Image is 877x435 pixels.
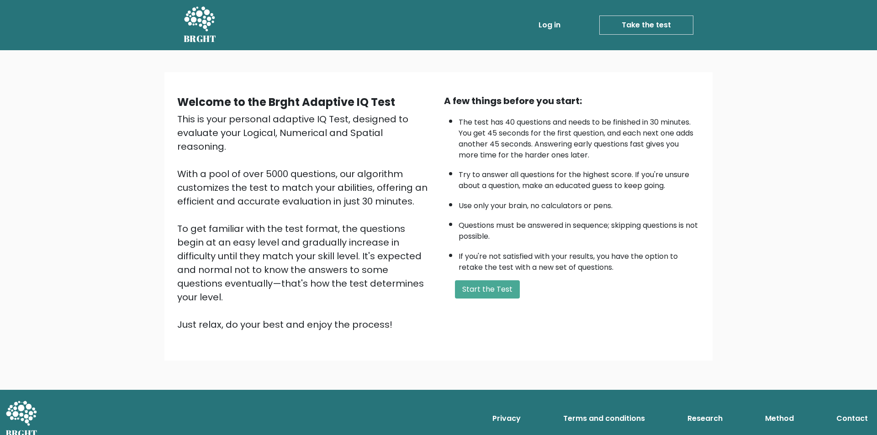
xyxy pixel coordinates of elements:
[177,112,433,331] div: This is your personal adaptive IQ Test, designed to evaluate your Logical, Numerical and Spatial ...
[455,280,520,299] button: Start the Test
[761,409,798,428] a: Method
[684,409,726,428] a: Research
[535,16,564,34] a: Log in
[599,16,693,35] a: Take the test
[184,33,217,44] h5: BRGHT
[177,94,395,110] b: Welcome to the Brght Adaptive IQ Test
[833,409,872,428] a: Contact
[489,409,524,428] a: Privacy
[444,94,700,108] div: A few things before you start:
[459,165,700,191] li: Try to answer all questions for the highest score. If you're unsure about a question, make an edu...
[459,112,700,161] li: The test has 40 questions and needs to be finished in 30 minutes. You get 45 seconds for the firs...
[459,246,700,273] li: If you're not satisfied with your results, you have the option to retake the test with a new set ...
[459,215,700,242] li: Questions must be answered in sequence; skipping questions is not possible.
[459,196,700,211] li: Use only your brain, no calculators or pens.
[560,409,649,428] a: Terms and conditions
[184,4,217,47] a: BRGHT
